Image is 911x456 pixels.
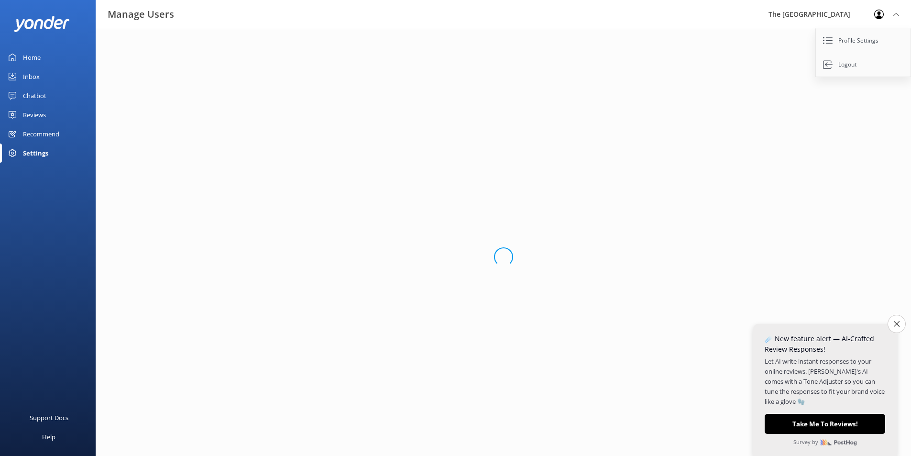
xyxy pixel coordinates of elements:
[23,86,46,105] div: Chatbot
[108,7,174,22] h3: Manage Users
[23,67,40,86] div: Inbox
[30,408,68,427] div: Support Docs
[23,124,59,144] div: Recommend
[14,16,69,32] img: yonder-white-logo.png
[23,48,41,67] div: Home
[23,105,46,124] div: Reviews
[23,144,48,163] div: Settings
[42,427,55,446] div: Help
